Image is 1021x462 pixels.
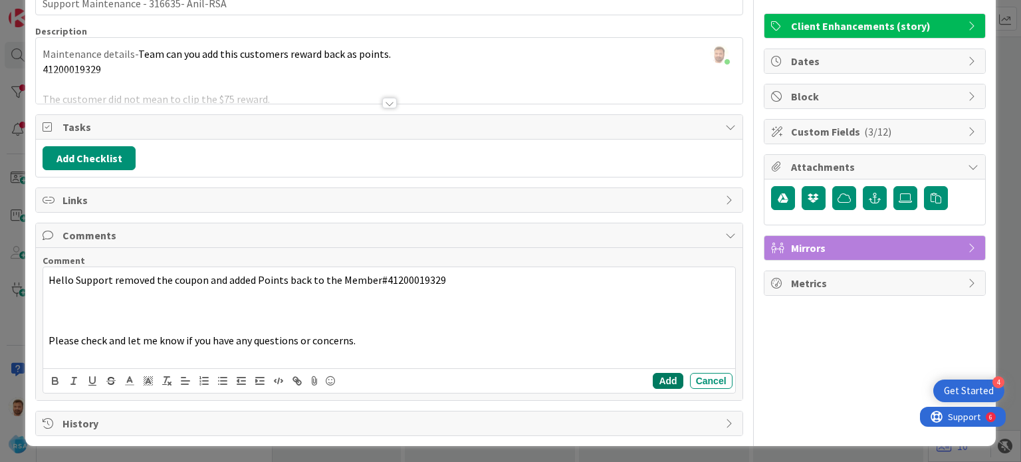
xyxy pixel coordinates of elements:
[43,47,735,62] p: Maintenance details-
[791,240,961,256] span: Mirrors
[49,273,446,287] span: Hello Support removed the coupon and added Points back to the Member#41200019329
[62,192,718,208] span: Links
[710,45,729,63] img: XQnMoIyljuWWkMzYLB6n4fjicomZFlZU.png
[992,376,1004,388] div: 4
[944,384,994,398] div: Get Started
[62,119,718,135] span: Tasks
[791,275,961,291] span: Metrics
[35,25,87,37] span: Description
[28,2,60,18] span: Support
[62,415,718,431] span: History
[43,255,85,267] span: Comment
[791,88,961,104] span: Block
[791,159,961,175] span: Attachments
[791,53,961,69] span: Dates
[864,125,891,138] span: ( 3/12 )
[49,334,356,347] span: Please check and let me know if you have any questions or concerns.
[791,18,961,34] span: Client Enhancements (story)
[690,373,733,389] button: Cancel
[69,5,72,16] div: 6
[43,146,136,170] button: Add Checklist
[933,380,1004,402] div: Open Get Started checklist, remaining modules: 4
[791,124,961,140] span: Custom Fields
[62,227,718,243] span: Comments
[653,373,683,389] button: Add
[138,47,391,60] span: Team can you add this customers reward back as points.
[43,62,101,76] span: 41200019329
